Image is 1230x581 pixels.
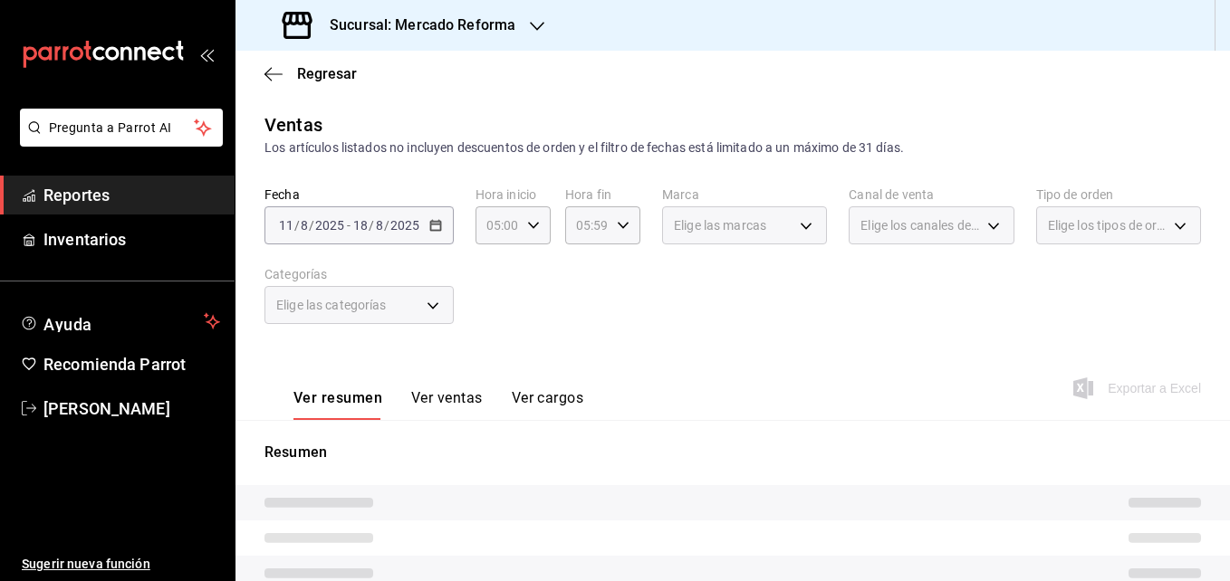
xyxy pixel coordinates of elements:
[297,65,357,82] span: Regresar
[43,396,220,421] span: [PERSON_NAME]
[264,188,454,201] label: Fecha
[49,119,195,138] span: Pregunta a Parrot AI
[43,352,220,376] span: Recomienda Parrot
[20,109,223,147] button: Pregunta a Parrot AI
[278,218,294,233] input: --
[1036,188,1201,201] label: Tipo de orden
[264,65,357,82] button: Regresar
[347,218,351,233] span: -
[565,188,640,201] label: Hora fin
[389,218,420,233] input: ----
[352,218,369,233] input: --
[662,188,827,201] label: Marca
[264,442,1201,463] p: Resumen
[315,14,515,36] h3: Sucursal: Mercado Reforma
[43,227,220,252] span: Inventarios
[22,555,220,574] span: Sugerir nueva función
[293,389,583,420] div: navigation tabs
[264,111,322,138] div: Ventas
[309,218,314,233] span: /
[476,188,551,201] label: Hora inicio
[264,268,454,281] label: Categorías
[300,218,309,233] input: --
[375,218,384,233] input: --
[43,183,220,207] span: Reportes
[849,188,1014,201] label: Canal de venta
[512,389,584,420] button: Ver cargos
[384,218,389,233] span: /
[43,310,197,332] span: Ayuda
[293,389,382,420] button: Ver resumen
[13,131,223,150] a: Pregunta a Parrot AI
[276,296,387,314] span: Elige las categorías
[369,218,374,233] span: /
[294,218,300,233] span: /
[199,47,214,62] button: open_drawer_menu
[264,138,1201,157] div: Los artículos listados no incluyen descuentos de orden y el filtro de fechas está limitado a un m...
[1048,216,1168,234] span: Elige los tipos de orden
[314,218,345,233] input: ----
[411,389,483,420] button: Ver ventas
[860,216,980,234] span: Elige los canales de venta
[674,216,766,234] span: Elige las marcas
